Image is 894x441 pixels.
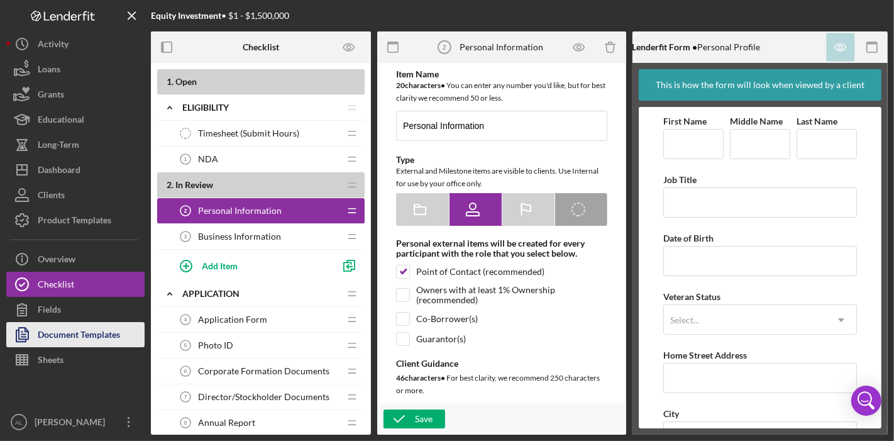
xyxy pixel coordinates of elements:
div: Activity [38,31,69,60]
span: Photo ID [198,340,233,350]
span: 1 . [167,76,174,87]
div: Document Templates [38,322,120,350]
body: Rich Text Area. Press ALT-0 for help. [10,10,199,38]
div: Open Intercom Messenger [851,386,881,416]
div: Clients [38,182,65,211]
div: Dashboard [38,157,80,186]
button: Activity [6,31,145,57]
div: Personal Information [460,42,544,52]
span: Director/Stockholder Documents [198,392,329,402]
b: Equity Investment [151,10,221,21]
button: Add Item [170,253,333,278]
div: Educational [38,107,84,135]
button: Document Templates [6,322,145,347]
label: Job Title [663,174,697,185]
label: Home Street Address [663,350,747,360]
div: Personal Profile [632,42,761,52]
div: Application [182,289,339,299]
span: Open [175,76,197,87]
span: Annual Report [198,418,255,428]
button: Preview as [335,33,363,62]
body: Rich Text Area. Press ALT-0 for help. [10,10,199,24]
tspan: 1 [184,156,187,162]
button: Clients [6,182,145,208]
div: For best clarity, we recommend 250 characters or more. [396,372,607,397]
button: Educational [6,107,145,132]
tspan: 3 [184,233,187,240]
div: Fields [38,297,61,325]
button: Checklist [6,272,145,297]
button: Dashboard [6,157,145,182]
button: Loans [6,57,145,82]
button: AL[PERSON_NAME] [6,410,145,435]
tspan: 6 [184,368,187,374]
div: Select... [670,315,699,325]
div: Owners with at least 1% Ownership (recommended) [416,285,607,305]
b: 46 character s • [396,373,445,382]
div: Thank you for completing this document [10,10,199,24]
span: NDA [198,154,218,164]
tspan: 7 [184,394,187,400]
div: You can enter any number you'd like, but for best clarity we recommend 50 or less. [396,79,607,104]
b: Checklist [243,42,279,52]
span: 2 . [167,179,174,190]
label: Date of Birth [663,233,714,243]
div: Eligibility [182,103,339,113]
div: Product Templates [38,208,111,236]
button: Grants [6,82,145,107]
div: Co-Borrower(s) [416,314,478,324]
div: Sheets [38,347,63,376]
div: Please provide all of the personal information [10,10,199,38]
div: Grants [38,82,64,110]
div: Add Item [202,254,238,277]
div: [PERSON_NAME] [31,410,113,438]
label: City [663,408,679,419]
div: Point of Contact (recommended) [416,267,544,277]
span: In Review [175,179,213,190]
label: Middle Name [730,116,783,126]
div: Client Guidance [396,359,607,369]
button: Save [384,410,445,428]
div: Save [415,410,433,428]
div: Personal external items will be created for every participant with the role that you select below. [396,238,607,259]
span: Personal Information [198,206,282,216]
div: Type [396,155,607,165]
button: Long-Term [6,132,145,157]
label: First Name [663,116,707,126]
div: This is how the form will look when viewed by a client [656,69,864,101]
div: Long-Term [38,132,79,160]
div: External and Milestone items are visible to clients. Use Internal for use by your office only. [396,165,607,190]
span: Corporate Formation Documents [198,366,329,376]
div: Loans [38,57,60,85]
div: Overview [38,247,75,275]
tspan: 2 [442,43,446,51]
button: Fields [6,297,145,322]
div: Item Name [396,69,607,79]
div: Guarantor(s) [416,334,466,344]
tspan: 8 [184,420,187,426]
span: Business Information [198,232,281,242]
b: Lenderfit Form • [632,42,698,52]
tspan: 5 [184,342,187,349]
button: Product Templates [6,208,145,233]
div: • $1 - $1,500,000 [151,11,289,21]
b: 20 character s • [396,81,445,90]
button: Sheets [6,347,145,372]
tspan: 2 [184,208,187,214]
div: Checklist [38,272,74,300]
button: Overview [6,247,145,272]
span: Timesheet (Submit Hours) [198,128,299,138]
